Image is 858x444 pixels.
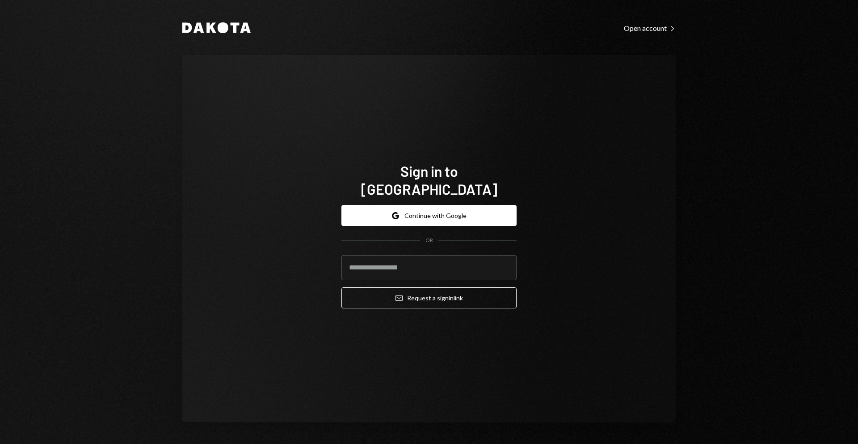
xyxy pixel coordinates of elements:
div: OR [425,237,433,244]
a: Open account [624,23,676,33]
button: Request a signinlink [341,287,517,308]
button: Continue with Google [341,205,517,226]
h1: Sign in to [GEOGRAPHIC_DATA] [341,162,517,198]
div: Open account [624,24,676,33]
